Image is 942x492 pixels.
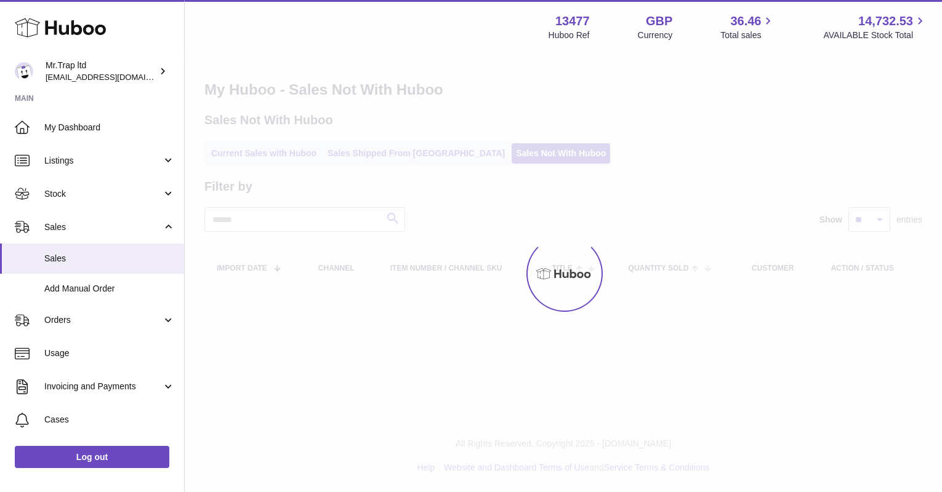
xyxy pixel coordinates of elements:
[44,381,162,392] span: Invoicing and Payments
[46,72,181,82] span: [EMAIL_ADDRESS][DOMAIN_NAME]
[44,314,162,326] span: Orders
[730,13,761,30] span: 36.46
[44,414,175,426] span: Cases
[15,446,169,468] a: Log out
[823,30,927,41] span: AVAILABLE Stock Total
[44,283,175,295] span: Add Manual Order
[44,122,175,133] span: My Dashboard
[823,13,927,41] a: 14,732.53 AVAILABLE Stock Total
[46,60,156,83] div: Mr.Trap ltd
[720,13,775,41] a: 36.46 Total sales
[44,188,162,200] span: Stock
[15,62,33,81] img: office@grabacz.eu
[858,13,913,30] span: 14,732.53
[44,347,175,359] span: Usage
[44,253,175,264] span: Sales
[720,30,775,41] span: Total sales
[44,155,162,167] span: Listings
[646,13,672,30] strong: GBP
[44,221,162,233] span: Sales
[555,13,590,30] strong: 13477
[638,30,673,41] div: Currency
[549,30,590,41] div: Huboo Ref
